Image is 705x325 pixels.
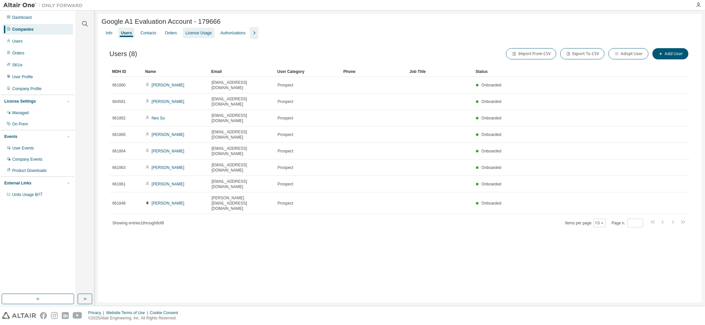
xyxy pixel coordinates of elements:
[112,82,126,88] span: 661860
[73,312,82,319] img: youtube.svg
[595,220,604,226] button: 10
[12,62,22,68] div: SKUs
[112,148,126,154] span: 661864
[106,30,112,36] div: Info
[112,201,126,206] span: 661848
[476,66,650,77] div: Status
[212,129,272,140] span: [EMAIL_ADDRESS][DOMAIN_NAME]
[278,181,293,187] span: Prospect
[565,219,606,227] span: Items per page
[152,116,165,120] a: Neo Su
[12,192,43,197] span: Units Usage BI
[106,310,150,315] div: Website Terms of Use
[12,74,33,80] div: User Profile
[152,201,184,206] a: [PERSON_NAME]
[612,219,643,227] span: Page n.
[112,221,164,225] span: Showing entries 1 through 8 of 8
[185,30,212,36] div: License Usage
[220,30,246,36] div: Authorizations
[212,162,272,173] span: [EMAIL_ADDRESS][DOMAIN_NAME]
[121,30,132,36] div: Users
[410,66,470,77] div: Job Title
[62,312,69,319] img: linkedin.svg
[212,195,272,211] span: [PERSON_NAME][EMAIL_ADDRESS][DOMAIN_NAME]
[12,50,24,56] div: Orders
[112,181,126,187] span: 661861
[278,165,293,170] span: Prospect
[51,312,58,319] img: instagram.svg
[4,180,31,186] div: External Links
[112,99,126,104] span: 664561
[12,110,29,115] div: Managed
[608,48,648,59] button: Adopt User
[12,86,42,91] div: Company Profile
[145,66,206,77] div: Name
[212,146,272,156] span: [EMAIL_ADDRESS][DOMAIN_NAME]
[482,116,501,120] span: Onboarded
[150,310,182,315] div: Cookie Consent
[12,157,42,162] div: Company Events
[278,148,293,154] span: Prospect
[12,27,34,32] div: Companies
[482,182,501,186] span: Onboarded
[12,121,28,127] div: On Prem
[212,113,272,123] span: [EMAIL_ADDRESS][DOMAIN_NAME]
[112,132,126,137] span: 661865
[212,80,272,90] span: [EMAIL_ADDRESS][DOMAIN_NAME]
[12,15,32,20] div: Dashboard
[506,48,556,59] button: Import From CSV
[482,149,501,153] span: Onboarded
[652,48,688,59] button: Add User
[211,66,272,77] div: Email
[482,201,501,206] span: Onboarded
[482,83,501,87] span: Onboarded
[152,99,184,104] a: [PERSON_NAME]
[12,168,47,173] div: Product Downloads
[12,146,34,151] div: User Events
[2,312,36,319] img: altair_logo.svg
[112,115,126,121] span: 661862
[40,312,47,319] img: facebook.svg
[343,66,404,77] div: Phone
[112,165,126,170] span: 661863
[3,2,86,9] img: Altair One
[278,82,293,88] span: Prospect
[482,165,501,170] span: Onboarded
[12,39,22,44] div: Users
[278,201,293,206] span: Prospect
[560,48,605,59] button: Export To CSV
[152,182,184,186] a: [PERSON_NAME]
[212,179,272,189] span: [EMAIL_ADDRESS][DOMAIN_NAME]
[152,83,184,87] a: [PERSON_NAME]
[4,134,17,139] div: Events
[482,99,501,104] span: Onboarded
[101,18,221,25] span: Google A1 Evaluation Account - 179666
[482,132,501,137] span: Onboarded
[277,66,338,77] div: User Category
[4,99,36,104] div: License Settings
[212,96,272,107] span: [EMAIL_ADDRESS][DOMAIN_NAME]
[152,149,184,153] a: [PERSON_NAME]
[112,66,140,77] div: MDH ID
[152,132,184,137] a: [PERSON_NAME]
[109,50,137,58] span: Users (8)
[165,30,177,36] div: Orders
[278,132,293,137] span: Prospect
[278,99,293,104] span: Prospect
[88,310,106,315] div: Privacy
[88,315,182,321] p: © 2025 Altair Engineering, Inc. All Rights Reserved.
[140,30,156,36] div: Contacts
[278,115,293,121] span: Prospect
[152,165,184,170] a: [PERSON_NAME]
